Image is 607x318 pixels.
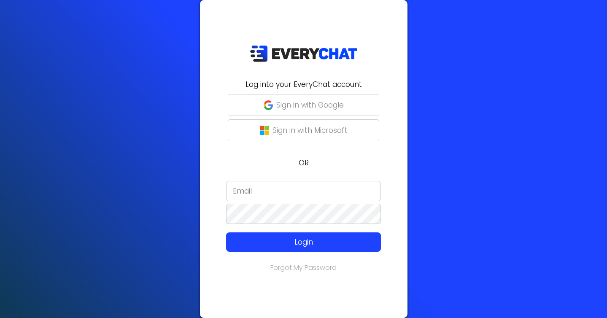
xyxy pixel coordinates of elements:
[226,181,381,201] input: Email
[272,125,348,136] p: Sign in with Microsoft
[242,237,365,248] p: Login
[260,126,269,135] img: microsoft-logo.png
[228,119,379,141] button: Sign in with Microsoft
[276,100,344,110] p: Sign in with Google
[205,157,402,168] p: OR
[270,263,337,272] a: Forgot My Password
[205,79,402,90] h2: Log into your EveryChat account
[250,45,358,62] img: EveryChat_logo_dark.png
[264,100,273,110] img: google-g.png
[226,232,381,252] button: Login
[228,94,379,116] button: Sign in with Google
